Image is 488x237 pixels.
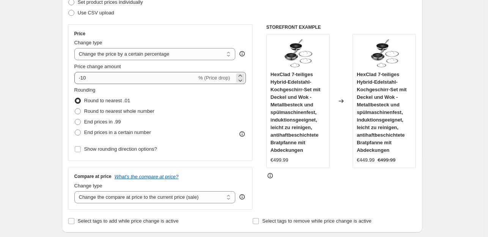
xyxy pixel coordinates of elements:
[266,24,416,30] h6: STOREFRONT EXAMPLE
[84,129,151,135] span: End prices in a certain number
[357,72,406,153] span: HexClad 7-teiliges Hybrid-Edelstahl-Kochgeschirr-Set mit Deckel und Wok - Metallbesteck und spülm...
[238,50,246,58] div: help
[78,218,179,224] span: Select tags to add while price change is active
[84,119,121,125] span: End prices in .99
[238,193,246,201] div: help
[271,156,288,164] div: €499.99
[115,174,179,179] button: What's the compare at price?
[271,72,320,153] span: HexClad 7-teiliges Hybrid-Edelstahl-Kochgeschirr-Set mit Deckel und Wok - Metallbesteck und spülm...
[74,87,96,93] span: Rounding
[283,38,313,69] img: 51vTkBI-SaL_80x.jpg
[369,38,400,69] img: 51vTkBI-SaL_80x.jpg
[84,108,154,114] span: Round to nearest whole number
[74,64,121,69] span: Price change amount
[198,75,230,81] span: % (Price drop)
[84,146,157,152] span: Show rounding direction options?
[84,98,130,103] span: Round to nearest .01
[78,10,114,16] span: Use CSV upload
[74,40,102,45] span: Change type
[378,156,395,164] strike: €499.99
[74,31,85,37] h3: Price
[357,156,375,164] div: €449.99
[262,218,372,224] span: Select tags to remove while price change is active
[74,173,112,179] h3: Compare at price
[74,183,102,189] span: Change type
[74,72,197,84] input: -15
